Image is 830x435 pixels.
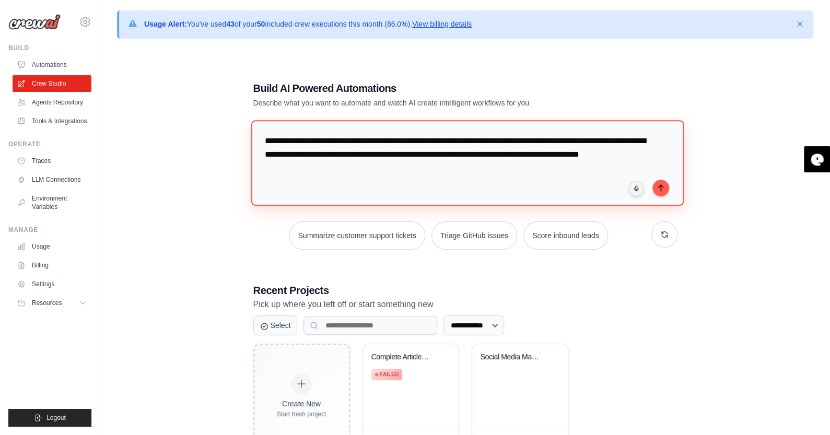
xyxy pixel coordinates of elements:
a: Crew Studio [13,75,91,92]
div: Social Media Management Automation [481,352,544,362]
p: Describe what you want to automate and watch AI create intelligent workflows for you [253,98,604,108]
button: Triage GitHub issues [431,221,517,250]
a: View billing details [412,20,472,28]
div: Operate [8,140,91,148]
div: Create New [277,398,326,409]
button: Logout [8,409,91,427]
strong: 43 [226,20,235,28]
span: Resources [32,299,62,307]
a: Billing [13,257,91,274]
button: Get new suggestions [651,221,677,248]
button: Score inbound leads [523,221,608,250]
a: Traces [13,152,91,169]
div: Start fresh project [277,410,326,418]
div: Complete Article Processing Pipeline [371,352,435,362]
span: Failed [380,370,399,379]
span: Logout [46,414,66,422]
img: Logo [8,14,61,30]
a: Agents Repository [13,94,91,111]
div: Manage [8,226,91,234]
button: Select [253,315,298,335]
button: Resources [13,295,91,311]
div: Build [8,44,91,52]
button: Click to speak your automation idea [628,181,644,196]
strong: Usage Alert: [144,20,187,28]
strong: 50 [257,20,265,28]
a: Automations [13,56,91,73]
h1: Build AI Powered Automations [253,81,604,96]
a: Environment Variables [13,190,91,215]
a: Tools & Integrations [13,113,91,130]
h3: Recent Projects [253,283,677,298]
a: Settings [13,276,91,292]
p: You've used of your included crew executions this month (86.0%). [144,19,472,29]
a: Usage [13,238,91,255]
p: Pick up where you left off or start something new [253,298,677,311]
a: LLM Connections [13,171,91,188]
button: Summarize customer support tickets [289,221,425,250]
